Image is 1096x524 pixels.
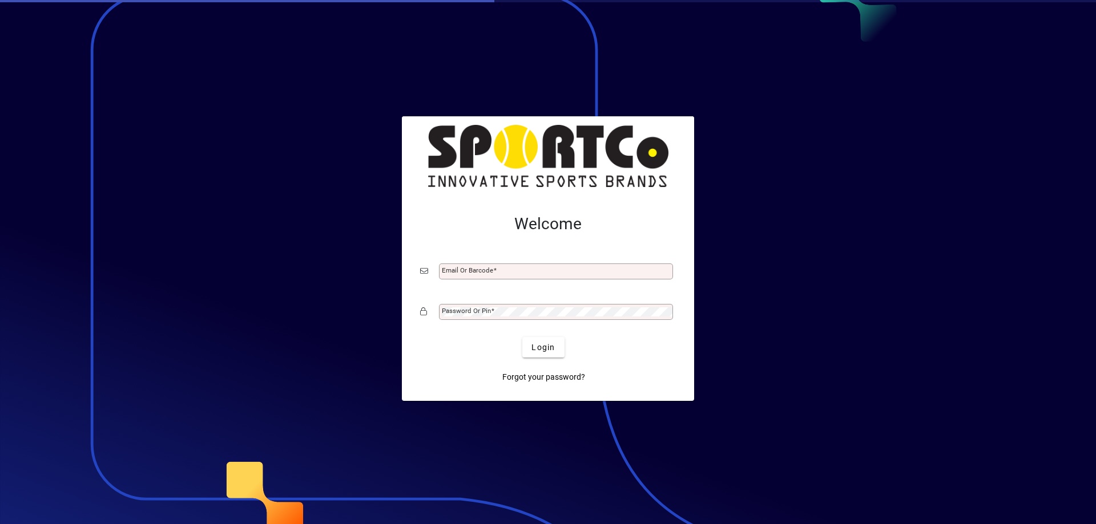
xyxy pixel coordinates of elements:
mat-label: Email or Barcode [442,266,493,274]
span: Login [531,342,555,354]
h2: Welcome [420,214,676,234]
span: Forgot your password? [502,371,585,383]
a: Forgot your password? [498,367,590,387]
button: Login [522,337,564,358]
mat-label: Password or Pin [442,307,491,315]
